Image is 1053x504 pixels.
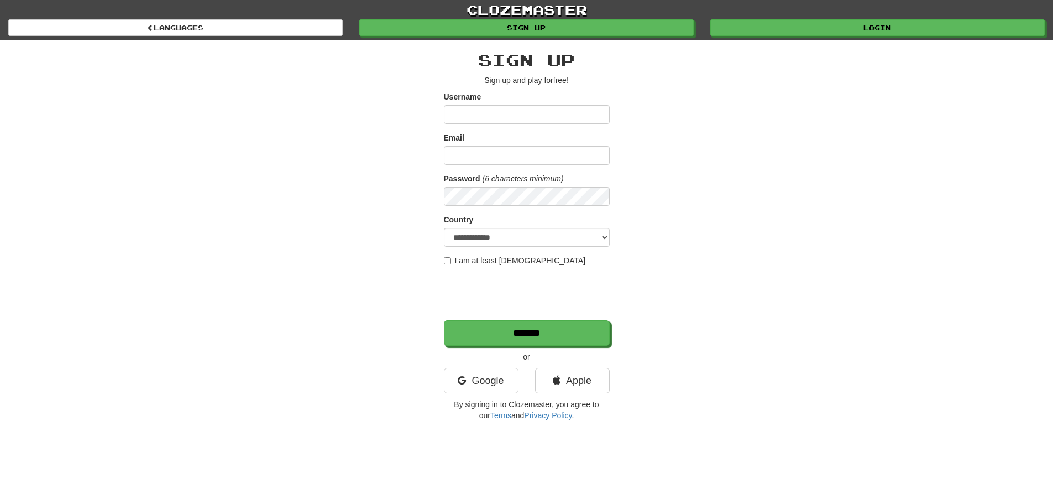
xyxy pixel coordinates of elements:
[535,368,610,393] a: Apple
[444,255,586,266] label: I am at least [DEMOGRAPHIC_DATA]
[524,411,572,420] a: Privacy Policy
[483,174,564,183] em: (6 characters minimum)
[444,51,610,69] h2: Sign up
[444,399,610,421] p: By signing in to Clozemaster, you agree to our and .
[444,132,464,143] label: Email
[444,368,518,393] a: Google
[444,351,610,362] p: or
[490,411,511,420] a: Terms
[444,75,610,86] p: Sign up and play for !
[444,91,481,102] label: Username
[444,272,612,315] iframe: reCAPTCHA
[553,76,567,85] u: free
[8,19,343,36] a: Languages
[444,257,451,264] input: I am at least [DEMOGRAPHIC_DATA]
[444,173,480,184] label: Password
[444,214,474,225] label: Country
[710,19,1045,36] a: Login
[359,19,694,36] a: Sign up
